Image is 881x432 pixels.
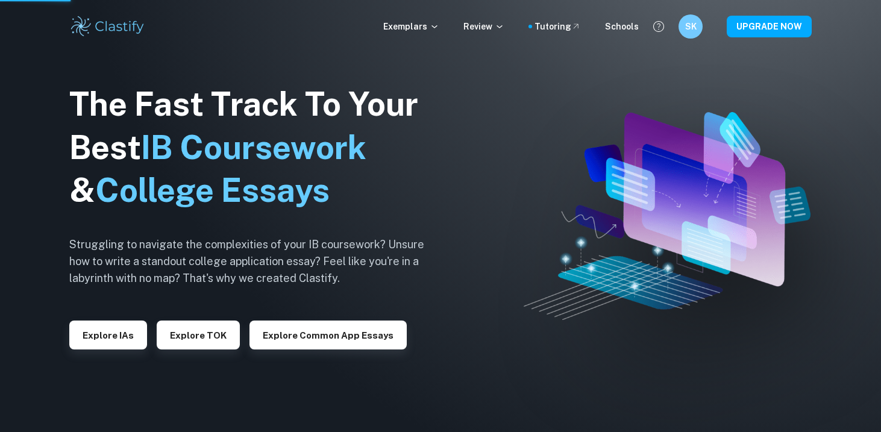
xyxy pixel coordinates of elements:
h1: The Fast Track To Your Best & [69,83,443,213]
img: Clastify hero [524,112,810,319]
button: Help and Feedback [648,16,669,37]
button: Explore IAs [69,321,147,349]
button: Explore TOK [157,321,240,349]
img: Clastify logo [69,14,146,39]
span: IB Coursework [141,128,366,166]
p: Exemplars [383,20,439,33]
span: College Essays [95,171,330,209]
button: Explore Common App essays [249,321,407,349]
p: Review [463,20,504,33]
h6: SK [684,20,698,33]
a: Tutoring [535,20,581,33]
a: Explore IAs [69,329,147,340]
button: SK [679,14,703,39]
button: UPGRADE NOW [727,16,812,37]
a: Schools [605,20,639,33]
a: Explore TOK [157,329,240,340]
h6: Struggling to navigate the complexities of your IB coursework? Unsure how to write a standout col... [69,236,443,287]
a: Explore Common App essays [249,329,407,340]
